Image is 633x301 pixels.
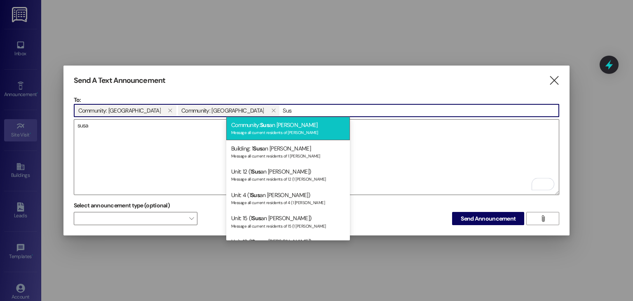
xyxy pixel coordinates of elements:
[260,121,269,129] span: Sus
[231,198,345,205] div: Message all current residents of 4 (1 [PERSON_NAME]
[226,117,350,140] div: Community: an [PERSON_NAME]
[461,214,516,223] span: Send Announcement
[74,120,559,195] textarea: To enrich screen reader interactions, please activate Accessibility in Grammarly extension settings
[251,168,260,175] span: Sus
[267,105,279,116] button: Community: Terrace Gardens
[231,152,345,159] div: Message all current residents of 1 [PERSON_NAME]
[164,105,176,116] button: Community: Alto
[252,238,261,245] span: Sus
[226,210,350,233] div: Unit: 15 (1 an [PERSON_NAME])
[74,199,170,212] label: Select announcement type (optional)
[74,96,560,104] p: To:
[251,191,260,199] span: Sus
[252,214,261,222] span: Sus
[78,105,161,116] span: Community: Alto
[226,233,350,257] div: Unit: 16 (1 an [PERSON_NAME])
[226,163,350,187] div: Unit: 12 (1 an [PERSON_NAME])
[540,215,546,222] i: 
[452,212,524,225] button: Send Announcement
[271,107,276,114] i: 
[226,140,350,164] div: Building: 1 an [PERSON_NAME]
[168,107,172,114] i: 
[231,222,345,229] div: Message all current residents of 15 (1 [PERSON_NAME]
[181,105,264,116] span: Community: Terrace Gardens
[549,76,560,85] i: 
[74,76,165,85] h3: Send A Text Announcement
[231,128,345,135] div: Message all current residents of [PERSON_NAME]
[280,104,559,117] input: Type to select the units, buildings, or communities you want to message. (e.g. 'Unit 1A', 'Buildi...
[231,175,345,182] div: Message all current residents of 12 (1 [PERSON_NAME]
[226,187,350,210] div: Unit: 4 (1 an [PERSON_NAME])
[74,119,560,195] div: To enrich screen reader interactions, please activate Accessibility in Grammarly extension settings
[253,145,262,152] span: Sus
